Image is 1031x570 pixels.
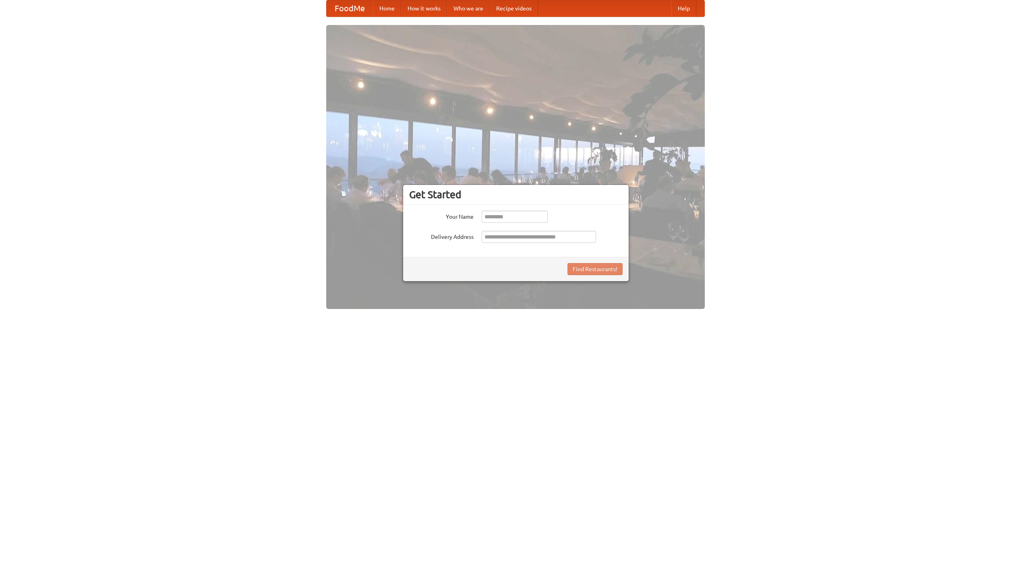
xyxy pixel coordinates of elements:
a: Home [373,0,401,17]
a: FoodMe [327,0,373,17]
a: Help [671,0,696,17]
button: Find Restaurants! [567,263,623,275]
a: How it works [401,0,447,17]
a: Who we are [447,0,490,17]
a: Recipe videos [490,0,538,17]
h3: Get Started [409,189,623,201]
label: Your Name [409,211,474,221]
label: Delivery Address [409,231,474,241]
